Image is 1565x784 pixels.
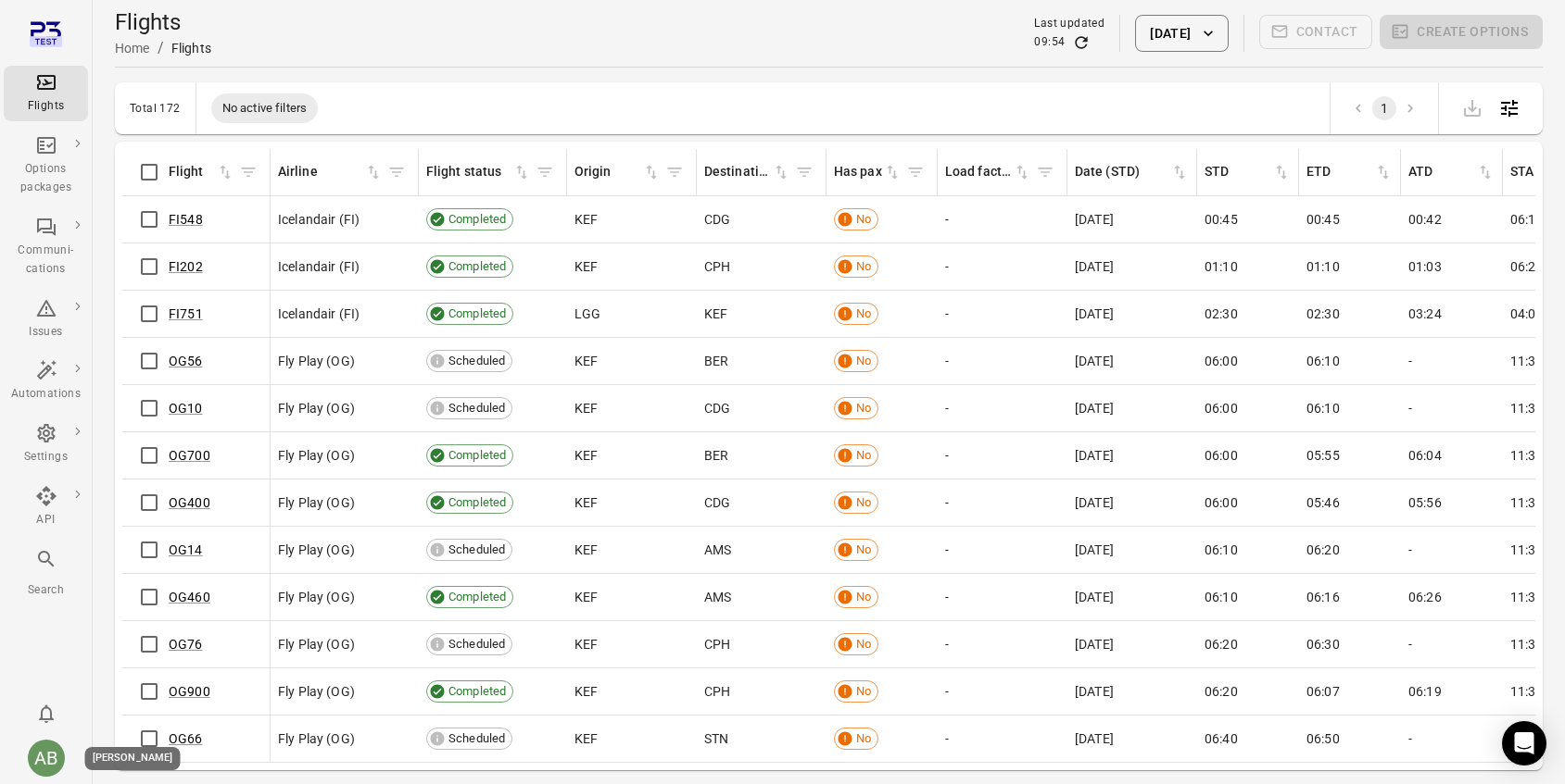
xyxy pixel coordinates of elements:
[169,212,203,227] a: FI548
[442,636,511,653] span: Scheduled
[171,39,211,57] div: Flights
[442,683,512,701] span: Completed
[169,162,234,182] span: Flight
[11,160,81,197] div: Options packages
[1502,721,1546,765] div: Open Intercom Messenger
[20,732,72,784] button: Aslaug Bjarnadottir
[1075,493,1114,512] span: [DATE]
[169,401,203,416] a: OG10
[1205,493,1238,512] span: 06:00
[945,162,1013,182] div: Load factor
[278,729,355,748] span: Fly Play (OG)
[945,257,1060,276] div: -
[1306,162,1393,182] span: ETD
[574,162,642,182] div: Origin
[4,479,88,535] a: API
[850,636,877,653] span: No
[574,493,598,512] span: KEF
[945,162,1031,182] span: Load factor
[1075,352,1114,370] span: [DATE]
[442,447,512,465] span: Completed
[574,257,598,276] span: KEF
[1075,257,1114,276] span: [DATE]
[1205,541,1238,559] span: 06:10
[704,352,728,370] span: BER
[945,493,1060,512] div: -
[169,448,210,463] a: OG700
[4,417,88,472] a: Settings
[902,158,929,186] button: Filter by has pax
[1075,162,1170,182] div: Date (STD)
[1259,15,1373,52] span: Please make a selection to create communications
[1306,635,1340,653] span: 06:30
[1408,305,1442,323] span: 03:24
[1075,162,1189,182] span: Date (STD)
[850,305,877,323] span: No
[130,102,181,115] div: Total 172
[169,495,210,510] a: OG400
[574,162,661,182] span: Origin
[1075,588,1114,606] span: [DATE]
[11,323,81,342] div: Issues
[1306,162,1374,182] div: ETD
[1205,305,1238,323] span: 02:30
[115,41,150,56] a: Home
[278,162,383,182] span: Airline
[1034,15,1104,33] div: Last updated
[278,162,364,182] div: Airline
[1306,257,1340,276] span: 01:10
[834,162,883,182] div: Has pax
[1075,541,1114,559] span: [DATE]
[531,158,559,186] button: Filter by flight status
[11,448,81,467] div: Settings
[1205,446,1238,465] span: 06:00
[85,747,181,770] div: [PERSON_NAME]
[945,588,1060,606] div: -
[1408,257,1442,276] span: 01:03
[1031,158,1059,186] button: Filter by load factor
[278,257,360,276] span: Icelandair (FI)
[234,158,262,186] button: Filter by flight
[1510,588,1544,606] span: 11:30
[169,162,234,182] div: Sort by flight in ascending order
[574,352,598,370] span: KEF
[1510,305,1544,323] span: 04:00
[1306,493,1340,512] span: 05:46
[1408,588,1442,606] span: 06:26
[850,541,877,559] span: No
[278,305,360,323] span: Icelandair (FI)
[28,695,65,732] button: Notifications
[850,494,877,512] span: No
[945,210,1060,229] div: -
[1306,210,1340,229] span: 00:45
[1510,541,1544,559] span: 11:30
[1408,162,1476,182] div: ATD
[834,162,902,182] div: Sort by has pax in ascending order
[1075,305,1114,323] span: [DATE]
[1408,493,1442,512] span: 05:56
[661,158,688,186] span: Filter by origin
[1408,352,1496,370] div: -
[442,211,512,229] span: Completed
[4,210,88,284] a: Communi-cations
[158,37,164,59] li: /
[1408,399,1496,417] div: -
[1205,399,1238,417] span: 06:00
[11,511,81,529] div: API
[169,590,210,604] a: OG460
[1034,33,1065,52] div: 09:54
[278,399,355,417] span: Fly Play (OG)
[1075,162,1189,182] div: Sort by date (STD) in ascending order
[169,684,210,699] a: OG900
[169,306,203,321] a: FI751
[1345,96,1423,120] nav: pagination navigation
[278,682,355,701] span: Fly Play (OG)
[169,731,203,746] a: OG66
[850,211,877,229] span: No
[426,162,531,182] span: Flight status
[945,162,1031,182] div: Sort by load factor in ascending order
[278,541,355,559] span: Fly Play (OG)
[574,162,661,182] div: Sort by origin in ascending order
[704,162,790,182] div: Sort by destination in ascending order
